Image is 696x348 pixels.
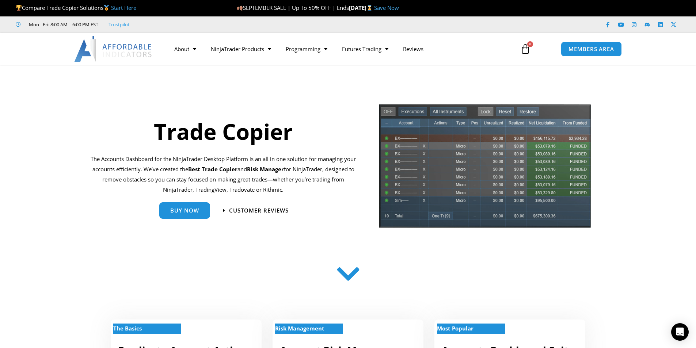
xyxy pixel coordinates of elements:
a: Buy Now [159,202,210,219]
a: Save Now [374,4,399,11]
img: ⌛ [367,5,372,11]
strong: Most Popular [437,325,473,332]
strong: Risk Management [275,325,324,332]
a: MEMBERS AREA [561,42,622,57]
span: Mon - Fri: 8:00 AM – 6:00 PM EST [27,20,98,29]
a: Start Here [111,4,136,11]
a: Trustpilot [109,20,130,29]
img: LogoAI | Affordable Indicators – NinjaTrader [74,36,153,62]
b: Best Trade Copier [188,165,237,173]
a: Customer Reviews [223,208,289,213]
img: 🥇 [104,5,109,11]
span: Buy Now [170,208,199,213]
span: SEPTEMBER SALE | Up To 50% OFF | Ends [237,4,349,11]
a: 0 [509,38,541,60]
img: tradecopier | Affordable Indicators – NinjaTrader [378,103,592,234]
a: NinjaTrader Products [204,41,278,57]
h1: Trade Copier [91,116,356,147]
span: Customer Reviews [229,208,289,213]
div: Open Intercom Messenger [671,323,689,341]
nav: Menu [167,41,512,57]
span: 0 [527,41,533,47]
p: The Accounts Dashboard for the NinjaTrader Desktop Platform is an all in one solution for managin... [91,154,356,195]
strong: Risk Manager [247,165,284,173]
a: About [167,41,204,57]
span: Compare Trade Copier Solutions [16,4,136,11]
img: 🍂 [237,5,243,11]
img: 🏆 [16,5,22,11]
a: Reviews [396,41,431,57]
span: MEMBERS AREA [568,46,614,52]
strong: [DATE] [349,4,374,11]
a: Programming [278,41,335,57]
strong: The Basics [113,325,142,332]
a: Futures Trading [335,41,396,57]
